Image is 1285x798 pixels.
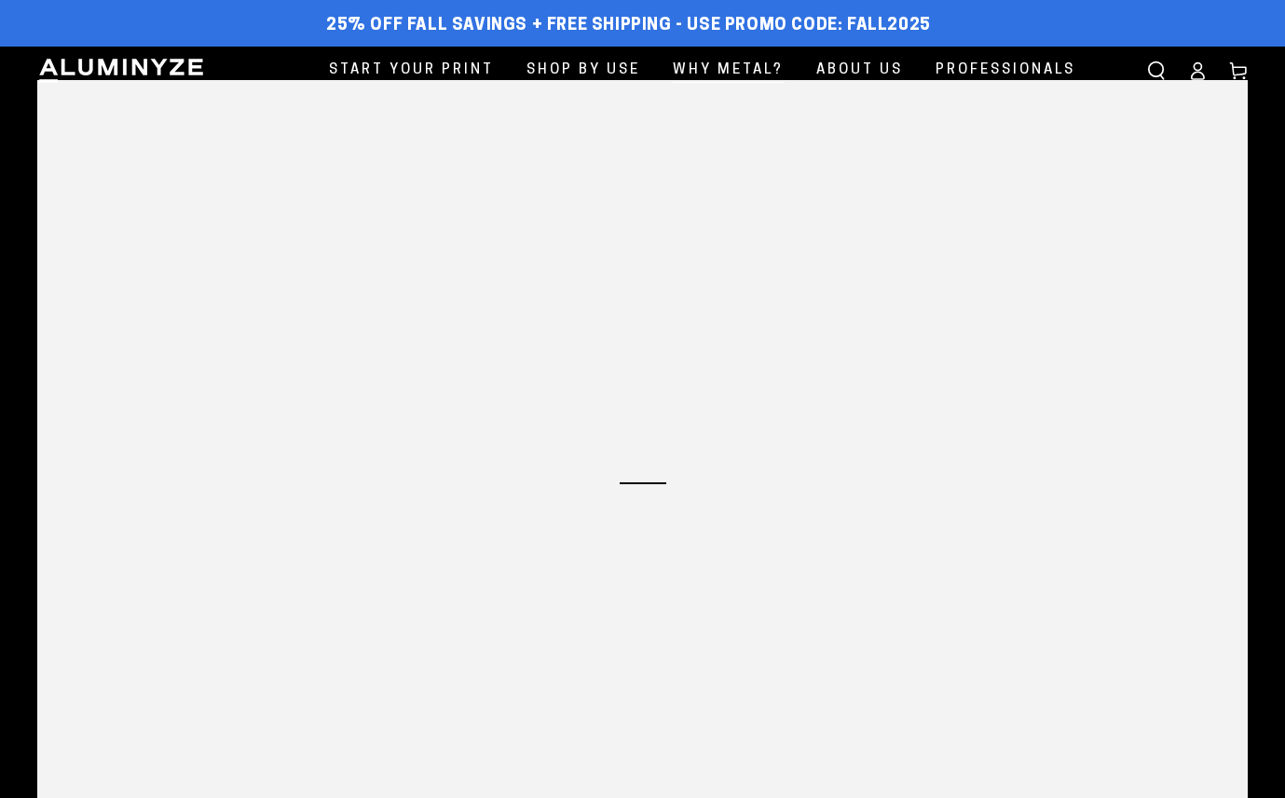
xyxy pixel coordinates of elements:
span: Why Metal? [673,58,784,83]
a: About Us [802,47,917,94]
a: Why Metal? [659,47,798,94]
span: Shop By Use [526,58,640,83]
span: Start Your Print [329,58,494,83]
a: Start Your Print [315,47,508,94]
img: Aluminyze [37,57,205,85]
span: About Us [816,58,903,83]
span: Professionals [936,58,1075,83]
span: 25% off FALL Savings + Free Shipping - Use Promo Code: FALL2025 [326,16,931,36]
summary: Search our site [1136,50,1177,91]
a: Professionals [922,47,1089,94]
a: Shop By Use [513,47,654,94]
